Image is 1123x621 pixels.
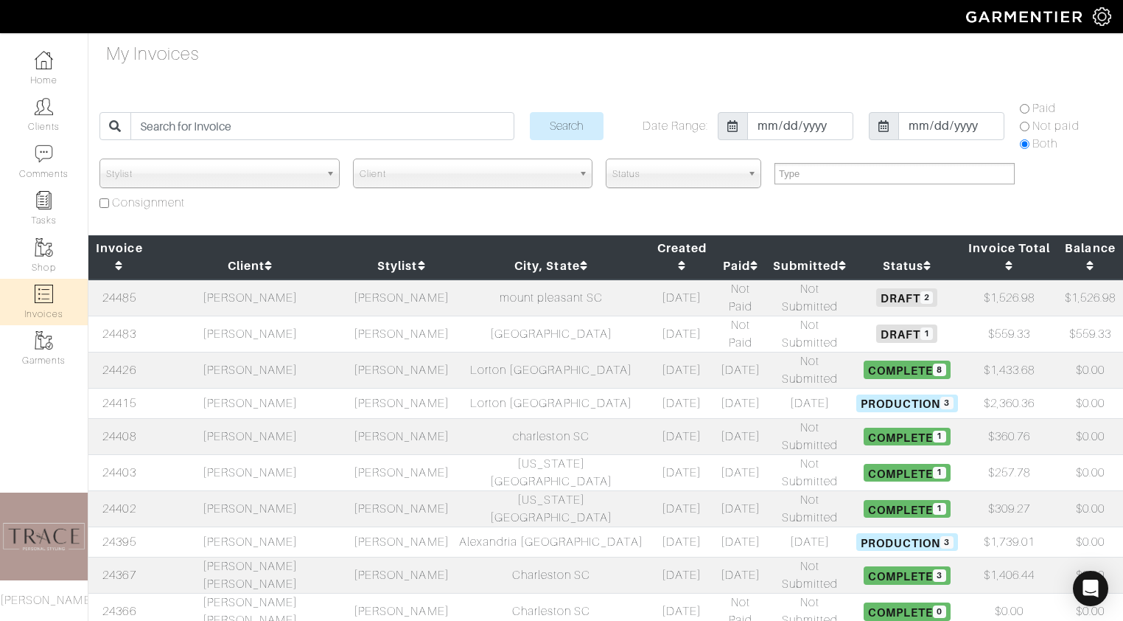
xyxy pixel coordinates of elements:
span: 8 [933,364,945,376]
td: $2,360.36 [961,388,1057,418]
td: [PERSON_NAME] [150,316,350,352]
td: charleston SC [453,418,650,454]
td: $309.27 [961,490,1057,527]
td: Not Submitted [767,352,853,388]
span: 1 [933,431,945,443]
span: Production [856,533,958,551]
td: $0.00 [1057,388,1123,418]
input: Search [530,112,604,140]
label: Paid [1032,100,1056,117]
a: Submitted [773,259,847,273]
a: 24402 [102,502,136,516]
span: Client [360,159,573,189]
td: Not Submitted [767,418,853,454]
td: [PERSON_NAME] [350,418,452,454]
img: reminder-icon-8004d30b9f0a5d33ae49ab947aed9ed385cf756f9e5892f1edd6e32f2345188e.png [35,191,53,209]
td: [PERSON_NAME] [350,490,452,527]
span: Status [612,159,741,189]
a: 24403 [102,466,136,479]
td: $0.00 [1057,527,1123,557]
a: 24366 [102,605,136,618]
td: [DATE] [649,352,714,388]
img: clients-icon-6bae9207a08558b7cb47a8932f037763ab4055f8c8b6bfacd5dc20c3e0201464.png [35,97,53,116]
td: [US_STATE][GEOGRAPHIC_DATA] [453,454,650,490]
label: Consignment [112,194,186,212]
div: Open Intercom Messenger [1073,571,1108,606]
a: Invoice Total [968,241,1050,273]
td: Not Paid [714,316,767,352]
a: 24415 [102,397,136,410]
td: [DATE] [649,316,714,352]
td: [DATE] [714,388,767,418]
td: [DATE] [714,454,767,490]
td: [PERSON_NAME] [350,527,452,557]
td: [GEOGRAPHIC_DATA] [453,316,650,352]
td: Not Paid [714,280,767,316]
span: 1 [933,467,945,479]
span: Complete [864,464,950,482]
span: Complete [864,500,950,518]
span: 3 [940,397,953,409]
td: $360.76 [961,418,1057,454]
td: [DATE] [649,490,714,527]
td: Lorton [GEOGRAPHIC_DATA] [453,352,650,388]
td: [DATE] [649,280,714,316]
td: [DATE] [714,527,767,557]
label: Both [1032,135,1057,153]
td: [PERSON_NAME] [150,280,350,316]
a: 24408 [102,430,136,443]
td: Charleston SC [453,558,650,594]
span: Complete [864,361,950,378]
td: [PERSON_NAME] [150,352,350,388]
span: 3 [933,569,945,582]
a: Client [228,259,273,273]
td: $1,406.44 [961,558,1057,594]
input: Search for Invoice [130,112,514,140]
td: [PERSON_NAME] [350,352,452,388]
img: garments-icon-b7da505a4dc4fd61783c78ac3ca0ef83fa9d6f193b1c9dc38574b1d14d53ca28.png [35,238,53,257]
a: Invoice [96,241,142,273]
td: $0.00 [1057,558,1123,594]
a: 24483 [102,327,136,341]
td: [PERSON_NAME] [350,454,452,490]
span: Draft [876,288,937,306]
td: [PERSON_NAME] [150,454,350,490]
span: 1 [933,503,945,516]
td: [PERSON_NAME] [150,490,350,527]
img: gear-icon-white-bd11855cb880d31180b6d7d6211b90ccbf57a29d726f0c71d8c61bd08dd39cc2.png [1093,7,1111,26]
td: Alexandria [GEOGRAPHIC_DATA] [453,527,650,557]
td: Not Submitted [767,558,853,594]
td: [PERSON_NAME] [150,527,350,557]
td: [DATE] [714,352,767,388]
span: Complete [864,566,950,584]
a: 24485 [102,291,136,305]
span: Complete [864,428,950,445]
a: Stylist [377,259,425,273]
td: [DATE] [714,490,767,527]
span: Production [856,395,958,412]
a: Status [883,259,931,273]
label: Not paid [1032,117,1079,135]
td: [DATE] [649,527,714,557]
td: [PERSON_NAME] [350,280,452,316]
td: $1,433.68 [961,352,1057,388]
td: $0.00 [1057,418,1123,454]
td: [DATE] [649,418,714,454]
td: [PERSON_NAME] [350,388,452,418]
a: 24395 [102,535,136,549]
td: [DATE] [649,558,714,594]
span: Complete [864,603,950,620]
span: Stylist [106,159,320,189]
span: Draft [876,325,937,342]
a: 24367 [102,569,136,582]
td: [PERSON_NAME] [150,388,350,418]
td: [US_STATE][GEOGRAPHIC_DATA] [453,490,650,527]
td: Not Submitted [767,280,853,316]
img: comment-icon-a0a6a9ef722e966f86d9cbdc48e553b5cf19dbc54f86b18d962a5391bc8f6eb6.png [35,145,53,163]
td: Lorton [GEOGRAPHIC_DATA] [453,388,650,418]
td: Not Submitted [767,316,853,352]
td: $0.00 [1057,490,1123,527]
a: Created [657,241,707,273]
td: [PERSON_NAME] [350,316,452,352]
td: $1,526.98 [961,280,1057,316]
